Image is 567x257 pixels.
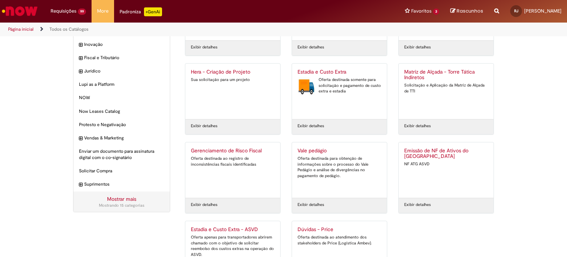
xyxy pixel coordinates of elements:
h2: Estadia e Custo Extra [298,69,381,75]
div: Oferta destinada para obtenção de informações sobre o processo do Vale Pedágio e análise de diver... [298,156,381,179]
div: Solicitar Compra [73,164,170,178]
a: Exibir detalhes [191,123,217,129]
img: Estadia e Custo Extra [298,77,315,95]
span: Protesto e Negativação [79,122,164,128]
span: 3 [433,9,439,15]
div: Sua solicitação para um projeto [191,77,275,83]
a: Exibir detalhes [298,202,324,208]
a: Todos os Catálogos [49,26,89,32]
div: expandir categoria Fiscal e Tributário Fiscal e Tributário [73,51,170,65]
i: expandir categoria Fiscal e Tributário [79,55,82,62]
a: Gerenciamento de Risco Fiscal Oferta destinada ao registro de inconsistências fiscais identificadas [185,142,280,198]
span: Suprimentos [84,181,164,187]
a: Página inicial [8,26,34,32]
span: Now Leases Catalog [79,108,164,115]
a: Matriz de Alçada - Torre Tática Indiretos Solicitação e Aplicação da Matriz de Alçada de TTI [399,64,494,119]
div: Protesto e Negativação [73,118,170,132]
a: Mostrar mais [107,196,136,202]
i: expandir categoria Jurídico [79,68,82,75]
a: Emissão de NF de Ativos do [GEOGRAPHIC_DATA] NF ATG ASVD [399,142,494,198]
i: expandir categoria Suprimentos [79,181,82,189]
span: Rascunhos [457,7,483,14]
ul: Trilhas de página [6,23,372,36]
i: expandir categoria Vendas & Marketing [79,135,82,142]
span: Vendas & Marketing [84,135,164,141]
div: NOW [73,91,170,105]
a: Estadia e Custo Extra Estadia e Custo Extra Oferta destinada somente para solicitação e pagamento... [292,64,387,119]
h2: Emissão de NF de Ativos do ASVD [404,148,488,160]
span: Requisições [51,7,76,15]
div: Mostrando 15 categorias [79,203,164,209]
span: 99 [78,9,86,15]
a: Exibir detalhes [191,44,217,50]
div: expandir categoria Vendas & Marketing Vendas & Marketing [73,131,170,145]
i: expandir categoria Inovação [79,41,82,49]
div: Solicitação e Aplicação da Matriz de Alçada de TTI [404,82,488,94]
div: Lupi as a Platform [73,78,170,91]
a: Exibir detalhes [191,202,217,208]
p: +GenAi [144,7,162,16]
h2: Dúvidas - Price [298,227,381,233]
span: Jurídico [84,68,164,74]
a: Exibir detalhes [404,202,431,208]
h2: Vale pedágio [298,148,381,154]
h2: Matriz de Alçada - Torre Tática Indiretos [404,69,488,81]
span: More [97,7,109,15]
div: Padroniza [120,7,162,16]
a: Exibir detalhes [298,123,324,129]
span: Lupi as a Platform [79,81,164,88]
span: Favoritos [411,7,432,15]
a: Rascunhos [450,8,483,15]
a: Exibir detalhes [298,44,324,50]
div: Oferta destinada ao registro de inconsistências fiscais identificadas [191,156,275,167]
h2: Estadia e Custo Extra - ASVD [191,227,275,233]
a: Vale pedágio Oferta destinada para obtenção de informações sobre o processo do Vale Pedágio e aná... [292,142,387,198]
div: Oferta destinada ao atendimento dos stakeholders de Price (Logística Ambev). [298,234,381,246]
span: Inovação [84,41,164,48]
div: expandir categoria Jurídico Jurídico [73,64,170,78]
a: Exibir detalhes [404,44,431,50]
div: NF ATG ASVD [404,161,488,167]
span: [PERSON_NAME] [524,8,561,14]
img: ServiceNow [1,4,39,18]
span: Solicitar Compra [79,168,164,174]
h2: Gerenciamento de Risco Fiscal [191,148,275,154]
span: Enviar um documento para assinatura digital com o co-signatário [79,148,164,161]
div: Oferta destinada somente para solicitação e pagamento de custo extra e estadia [298,77,381,94]
a: Hera - Criação de Projeto Sua solicitação para um projeto [185,64,280,119]
span: RJ [514,9,518,13]
span: NOW [79,95,164,101]
a: Exibir detalhes [404,123,431,129]
span: Fiscal e Tributário [84,55,164,61]
div: expandir categoria Inovação Inovação [73,38,170,51]
h2: Hera - Criação de Projeto [191,69,275,75]
div: expandir categoria Suprimentos Suprimentos [73,177,170,191]
div: Now Leases Catalog [73,105,170,118]
div: Enviar um documento para assinatura digital com o co-signatário [73,145,170,165]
